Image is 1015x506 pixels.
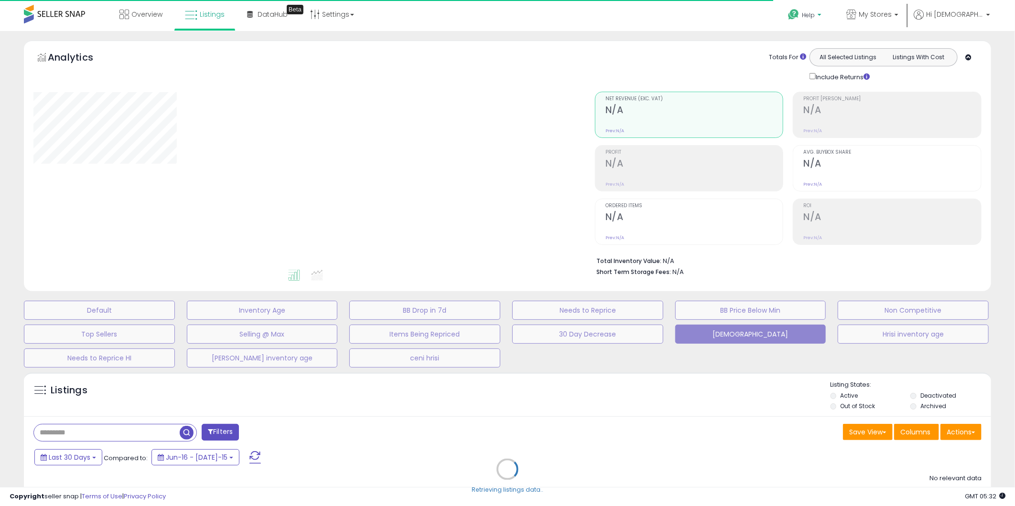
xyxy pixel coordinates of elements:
[803,158,981,171] h2: N/A
[187,301,338,320] button: Inventory Age
[10,492,44,501] strong: Copyright
[675,301,826,320] button: BB Price Below Min
[512,325,663,344] button: 30 Day Decrease
[914,10,990,31] a: Hi [DEMOGRAPHIC_DATA]
[780,1,831,31] a: Help
[803,128,822,134] small: Prev: N/A
[605,105,783,117] h2: N/A
[596,268,671,276] b: Short Term Storage Fees:
[605,235,624,241] small: Prev: N/A
[349,301,500,320] button: BB Drop in 7d
[803,105,981,117] h2: N/A
[605,96,783,102] span: Net Revenue (Exc. VAT)
[838,325,989,344] button: Hrisi inventory age
[287,5,303,14] div: Tooltip anchor
[812,51,884,63] button: All Selected Listings
[803,96,981,102] span: Profit [PERSON_NAME]
[803,181,822,187] small: Prev: N/A
[596,257,661,265] b: Total Inventory Value:
[24,301,175,320] button: Default
[258,10,288,19] span: DataHub
[187,348,338,368] button: [PERSON_NAME] inventory age
[803,235,822,241] small: Prev: N/A
[803,203,981,209] span: ROI
[672,267,684,276] span: N/A
[803,211,981,224] h2: N/A
[605,158,783,171] h2: N/A
[24,348,175,368] button: Needs to Reprice HI
[187,325,338,344] button: Selling @ Max
[472,486,543,495] div: Retrieving listings data..
[675,325,826,344] button: [DEMOGRAPHIC_DATA]
[605,150,783,155] span: Profit
[349,348,500,368] button: ceni hrisi
[10,492,166,501] div: seller snap | |
[48,51,112,66] h5: Analytics
[200,10,225,19] span: Listings
[859,10,892,19] span: My Stores
[512,301,663,320] button: Needs to Reprice
[349,325,500,344] button: Items Being Repriced
[838,301,989,320] button: Non Competitive
[596,254,974,266] li: N/A
[769,53,806,62] div: Totals For
[883,51,954,63] button: Listings With Cost
[605,128,624,134] small: Prev: N/A
[605,203,783,209] span: Ordered Items
[605,181,624,187] small: Prev: N/A
[788,9,799,21] i: Get Help
[131,10,162,19] span: Overview
[926,10,983,19] span: Hi [DEMOGRAPHIC_DATA]
[802,71,881,82] div: Include Returns
[803,150,981,155] span: Avg. Buybox Share
[605,211,783,224] h2: N/A
[802,11,815,19] span: Help
[24,325,175,344] button: Top Sellers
